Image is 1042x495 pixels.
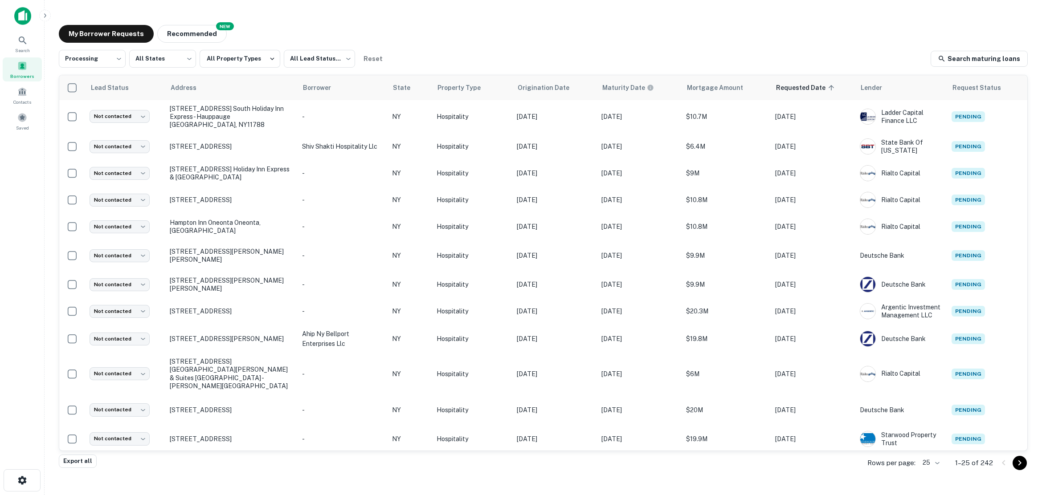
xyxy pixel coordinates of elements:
p: [STREET_ADDRESS] [170,307,293,315]
a: Saved [3,109,42,133]
span: Pending [952,369,985,379]
span: Pending [952,221,985,232]
p: Hospitality [437,369,508,379]
p: [STREET_ADDRESS] [170,142,293,150]
p: [DATE] [775,222,851,231]
span: Property Type [437,82,492,93]
p: [DATE] [517,251,593,260]
p: [DATE] [517,405,593,415]
p: [STREET_ADDRESS][PERSON_NAME][PERSON_NAME] [170,247,293,264]
p: NY [392,112,428,122]
p: [DATE] [775,434,851,444]
span: Lender [861,82,894,93]
p: [STREET_ADDRESS] [170,406,293,414]
p: [DATE] [601,369,677,379]
p: $6M [686,369,766,379]
img: picture [860,139,875,154]
p: - [302,112,383,122]
p: [DATE] [517,168,593,178]
p: $20.3M [686,306,766,316]
span: Requested Date [776,82,837,93]
div: Not contacted [90,278,150,291]
p: [DATE] [601,434,677,444]
p: - [302,195,383,205]
p: $9.9M [686,251,766,260]
p: Deutsche Bank [860,405,943,415]
p: $20M [686,405,766,415]
p: NY [392,434,428,444]
span: Pending [952,333,985,344]
p: NY [392,251,428,260]
p: NY [392,168,428,178]
span: Contacts [13,98,31,105]
p: [STREET_ADDRESS] South Holiday inn express- hauppauge [GEOGRAPHIC_DATA], NY11788 [170,105,293,129]
p: [DATE] [601,306,677,316]
p: - [302,405,383,415]
a: Search [3,32,42,56]
div: Not contacted [90,432,150,445]
p: [DATE] [775,334,851,344]
a: Borrowers [3,57,42,81]
p: [DATE] [775,112,851,122]
p: [DATE] [775,280,851,289]
span: Pending [952,279,985,290]
p: $10.8M [686,222,766,231]
p: [DATE] [775,405,851,415]
div: Ladder Capital Finance LLC [860,109,943,125]
p: [DATE] [517,142,593,151]
img: picture [860,277,875,292]
span: Pending [952,168,985,179]
p: [DATE] [601,168,677,178]
th: Borrower [298,75,388,100]
div: Not contacted [90,305,150,318]
img: capitalize-icon.png [14,7,31,25]
th: Maturity dates displayed may be estimated. Please contact the lender for the most accurate maturi... [597,75,682,100]
p: [DATE] [601,195,677,205]
div: Not contacted [90,194,150,207]
span: Pending [952,195,985,205]
th: Property Type [432,75,512,100]
span: Saved [16,124,29,131]
th: Origination Date [512,75,597,100]
span: Lead Status [90,82,140,93]
p: $6.4M [686,142,766,151]
div: Not contacted [90,333,150,345]
div: Not contacted [90,220,150,233]
p: Hospitality [437,222,508,231]
p: $19.9M [686,434,766,444]
span: Address [171,82,208,93]
p: - [302,168,383,178]
img: picture [860,304,875,319]
div: Rialto Capital [860,219,943,235]
p: - [302,280,383,289]
span: Origination Date [518,82,581,93]
p: [STREET_ADDRESS] Holiday inn express & [GEOGRAPHIC_DATA] [170,165,293,181]
div: Starwood Property Trust [860,431,943,447]
p: [DATE] [517,334,593,344]
p: $9M [686,168,766,178]
img: picture [860,192,875,207]
p: NY [392,195,428,205]
div: Not contacted [90,140,150,153]
p: NY [392,405,428,415]
p: Hospitality [437,280,508,289]
p: NY [392,334,428,344]
div: NEW [216,22,234,30]
p: [DATE] [517,369,593,379]
div: Deutsche Bank [860,276,943,292]
p: Hospitality [437,251,508,260]
th: Requested Date [771,75,855,100]
p: [DATE] [517,280,593,289]
img: picture [860,366,875,381]
p: [DATE] [775,195,851,205]
p: NY [392,142,428,151]
span: Pending [952,250,985,261]
button: Reset [359,50,387,68]
p: NY [392,222,428,231]
p: [DATE] [517,195,593,205]
p: [STREET_ADDRESS][GEOGRAPHIC_DATA][PERSON_NAME] & suites [GEOGRAPHIC_DATA] - [PERSON_NAME][GEOGRAP... [170,357,293,390]
div: Not contacted [90,249,150,262]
